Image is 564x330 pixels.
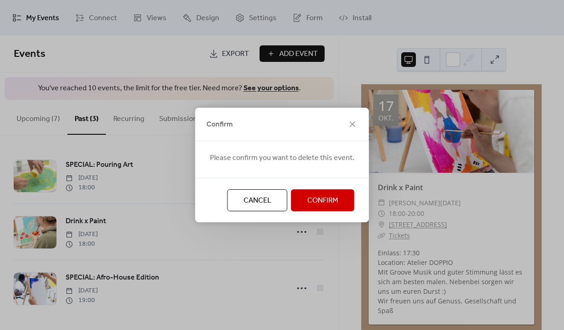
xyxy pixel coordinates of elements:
span: Confirm [307,195,338,206]
button: Cancel [227,189,288,211]
span: Confirm [206,119,233,130]
button: Confirm [291,189,354,211]
span: Please confirm you want to delete this event. [210,153,354,164]
span: Cancel [243,195,271,206]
